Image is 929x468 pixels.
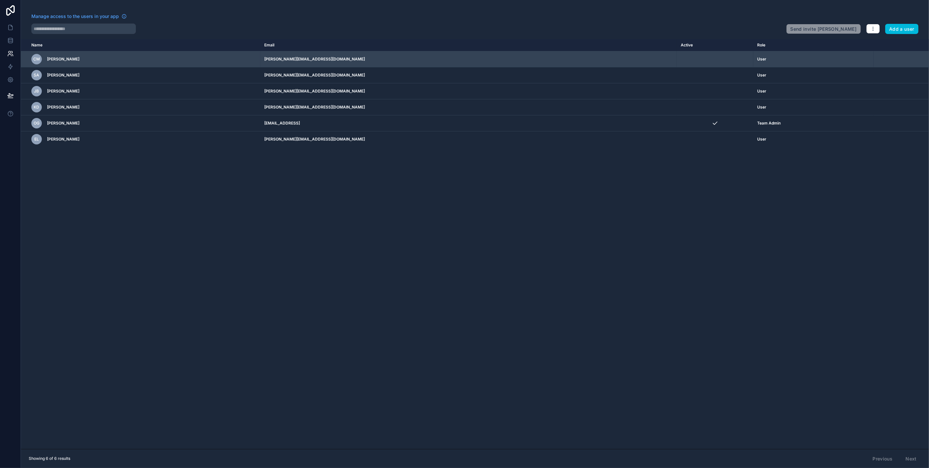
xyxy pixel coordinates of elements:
[757,137,766,142] span: User
[260,83,677,99] td: [PERSON_NAME][EMAIL_ADDRESS][DOMAIN_NAME]
[260,115,677,131] td: [EMAIL_ADDRESS]
[757,105,766,110] span: User
[34,105,40,110] span: KD
[757,121,781,126] span: Team Admin
[753,39,874,51] th: Role
[21,39,929,449] div: scrollable content
[21,39,260,51] th: Name
[757,57,766,62] span: User
[677,39,753,51] th: Active
[260,131,677,147] td: [PERSON_NAME][EMAIL_ADDRESS][DOMAIN_NAME]
[47,89,79,94] span: [PERSON_NAME]
[31,13,127,20] a: Manage access to the users in your app
[34,73,40,78] span: SA
[47,137,79,142] span: [PERSON_NAME]
[260,39,677,51] th: Email
[885,24,919,34] button: Add a user
[47,105,79,110] span: [PERSON_NAME]
[757,73,766,78] span: User
[47,121,79,126] span: [PERSON_NAME]
[31,13,119,20] span: Manage access to the users in your app
[47,73,79,78] span: [PERSON_NAME]
[29,456,70,461] span: Showing 6 of 6 results
[33,57,40,62] span: CM
[34,121,40,126] span: OG
[260,99,677,115] td: [PERSON_NAME][EMAIL_ADDRESS][DOMAIN_NAME]
[34,89,39,94] span: JB
[260,67,677,83] td: [PERSON_NAME][EMAIL_ADDRESS][DOMAIN_NAME]
[757,89,766,94] span: User
[47,57,79,62] span: [PERSON_NAME]
[34,137,39,142] span: EL
[260,51,677,67] td: [PERSON_NAME][EMAIL_ADDRESS][DOMAIN_NAME]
